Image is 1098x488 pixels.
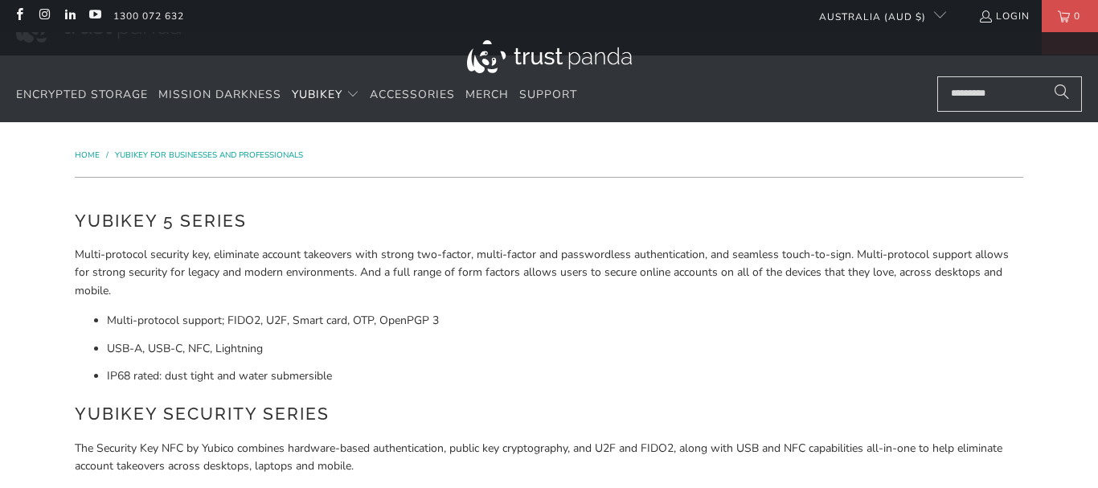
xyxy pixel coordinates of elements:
[107,312,1023,330] li: Multi-protocol support; FIDO2, U2F, Smart card, OTP, OpenPGP 3
[115,150,303,161] a: YubiKey for Businesses and Professionals
[292,87,342,102] span: YubiKey
[519,87,577,102] span: Support
[106,150,109,161] span: /
[292,76,359,114] summary: YubiKey
[107,367,1023,385] li: IP68 rated: dust tight and water submersible
[937,76,1082,112] input: Search...
[75,246,1023,300] p: Multi-protocol security key, eliminate account takeovers with strong two-factor, multi-factor and...
[75,440,1023,476] p: The Security Key NFC by Yubico combines hardware-based authentication, public key cryptography, a...
[158,87,281,102] span: Mission Darkness
[37,10,51,23] a: Trust Panda Australia on Instagram
[467,40,632,73] img: Trust Panda Australia
[465,76,509,114] a: Merch
[370,76,455,114] a: Accessories
[519,76,577,114] a: Support
[107,340,1023,358] li: USB-A, USB-C, NFC, Lightning
[16,87,148,102] span: Encrypted Storage
[75,401,1023,427] h2: YubiKey Security Series
[370,87,455,102] span: Accessories
[63,10,76,23] a: Trust Panda Australia on LinkedIn
[88,10,101,23] a: Trust Panda Australia on YouTube
[16,76,577,114] nav: Translation missing: en.navigation.header.main_nav
[158,76,281,114] a: Mission Darkness
[12,10,26,23] a: Trust Panda Australia on Facebook
[75,150,102,161] a: Home
[75,208,1023,234] h2: YubiKey 5 Series
[1042,76,1082,112] button: Search
[16,76,148,114] a: Encrypted Storage
[75,150,100,161] span: Home
[978,7,1030,25] a: Login
[465,87,509,102] span: Merch
[113,7,184,25] a: 1300 072 632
